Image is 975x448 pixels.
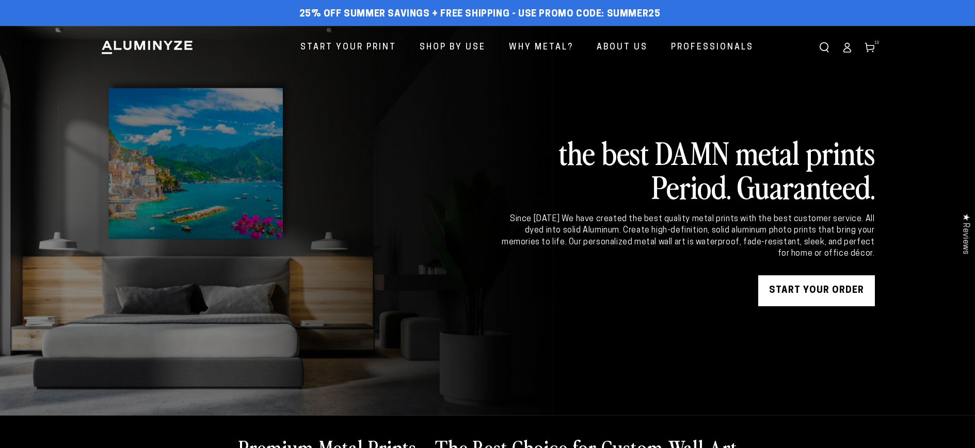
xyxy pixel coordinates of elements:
a: About Us [589,34,656,61]
span: About Us [597,40,648,55]
a: Start Your Print [293,34,404,61]
span: Why Metal? [509,40,573,55]
a: START YOUR Order [758,275,875,306]
a: Professionals [663,34,761,61]
div: Since [DATE] We have created the best quality metal prints with the best customer service. All dy... [500,213,875,260]
summary: Search our site [813,36,836,59]
img: Aluminyze [101,40,194,55]
a: Why Metal? [501,34,581,61]
h2: the best DAMN metal prints Period. Guaranteed. [500,135,875,203]
a: Shop By Use [412,34,493,61]
span: 25% off Summer Savings + Free Shipping - Use Promo Code: SUMMER25 [299,9,661,20]
span: Professionals [671,40,754,55]
span: Start Your Print [300,40,396,55]
span: 10 [874,39,880,46]
span: Shop By Use [420,40,486,55]
div: Click to open Judge.me floating reviews tab [955,205,975,262]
